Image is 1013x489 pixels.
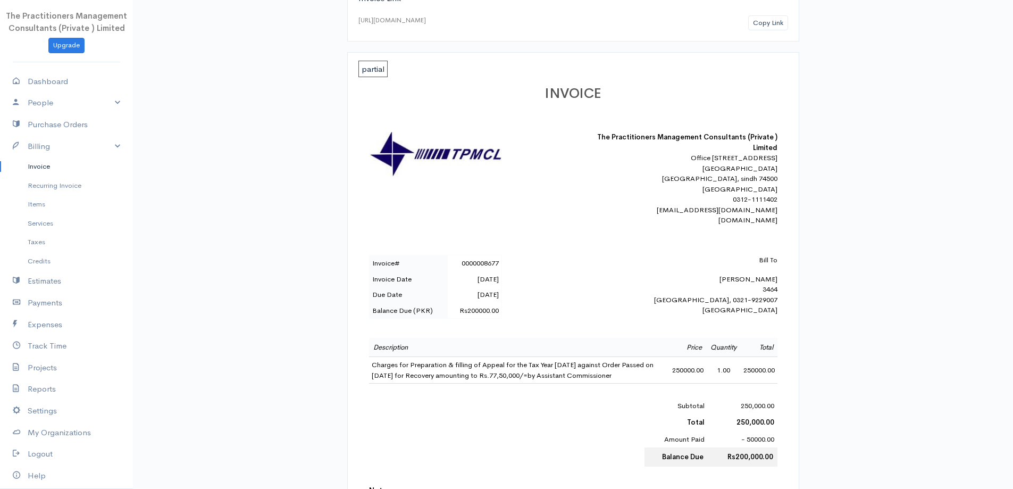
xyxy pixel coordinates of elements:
[358,61,388,77] span: partial
[644,397,708,415] td: Subtotal
[369,271,448,287] td: Invoice Date
[597,132,777,152] b: The Practitioners Management Consultants (Private ) Limited
[644,447,708,467] td: Balance Due
[48,38,85,53] a: Upgrade
[369,338,669,357] td: Description
[448,255,501,271] td: 0000008677
[591,153,777,226] div: Office [STREET_ADDRESS] [GEOGRAPHIC_DATA] [GEOGRAPHIC_DATA], sindh 74500 [GEOGRAPHIC_DATA] 0312-1...
[369,255,448,271] td: Invoice#
[669,338,706,357] td: Price
[369,303,448,319] td: Balance Due (PKR)
[448,271,501,287] td: [DATE]
[706,357,741,384] td: 1.00
[644,431,708,448] td: Amount Paid
[708,431,777,448] td: - 50000.00
[736,418,774,427] b: 250,000.00
[369,132,502,177] img: logo-30862.jpg
[748,15,788,31] button: Copy Link
[448,287,501,303] td: [DATE]
[687,418,705,427] b: Total
[369,86,777,102] h1: INVOICE
[669,357,706,384] td: 250000.00
[708,397,777,415] td: 250,000.00
[591,255,777,266] p: Bill To
[708,447,777,467] td: Rs200,000.00
[6,11,127,33] span: The Practitioners Management Consultants (Private ) Limited
[741,357,777,384] td: 250000.00
[706,338,741,357] td: Quantity
[369,357,669,384] td: Charges for Preparation & filling of Appeal for the Tax Year [DATE] against Order Passed on [DATE...
[591,255,777,316] div: [PERSON_NAME] 3464 [GEOGRAPHIC_DATA], 0321-9229007 [GEOGRAPHIC_DATA]
[369,287,448,303] td: Due Date
[448,303,501,319] td: Rs200000.00
[358,15,426,25] div: [URL][DOMAIN_NAME]
[741,338,777,357] td: Total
